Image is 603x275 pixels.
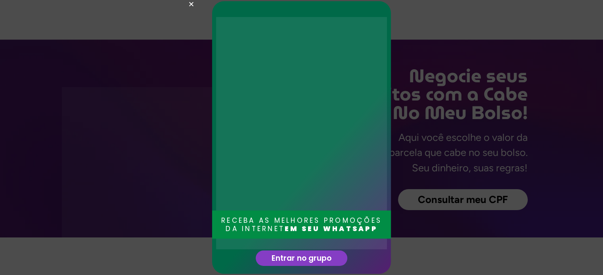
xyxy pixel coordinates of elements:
span: Entrar no grupo [272,254,331,262]
a: Entrar no grupo [256,250,347,266]
img: celular-oferta [216,17,387,249]
b: EM SEU WHATSAPP [285,224,377,233]
a: Close [188,1,194,7]
h3: RECEBA AS MELHORES PROMOÇÕES DA INTERNET [216,216,387,233]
